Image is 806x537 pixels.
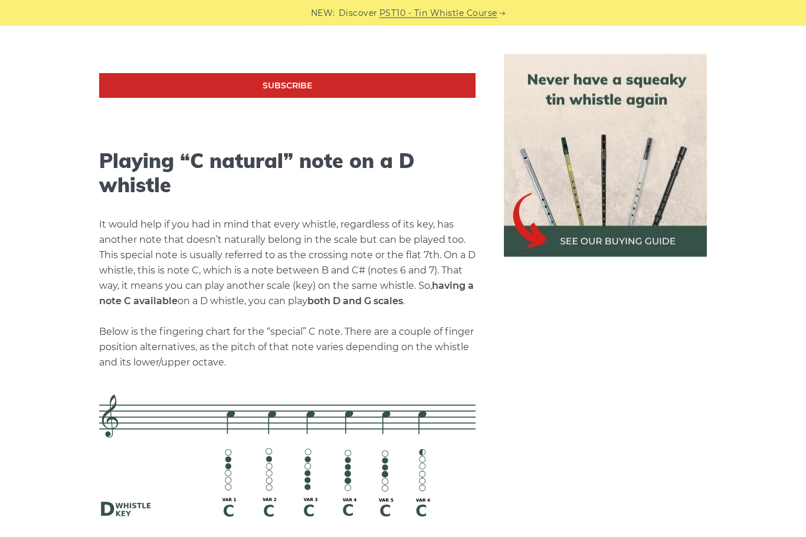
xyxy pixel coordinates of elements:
h2: Playing “C natural” note on a D whistle [99,150,476,198]
strong: both D and G scales [307,296,403,307]
a: PST10 - Tin Whistle Course [379,6,497,20]
img: tin whistle buying guide [504,54,707,257]
img: C natural fingering on D whistle [99,395,476,518]
p: It would help if you had in mind that every whistle, regardless of its key, has another note that... [99,218,476,371]
a: Subscribe [99,74,476,99]
span: NEW: [311,6,335,20]
span: Discover [339,6,378,20]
